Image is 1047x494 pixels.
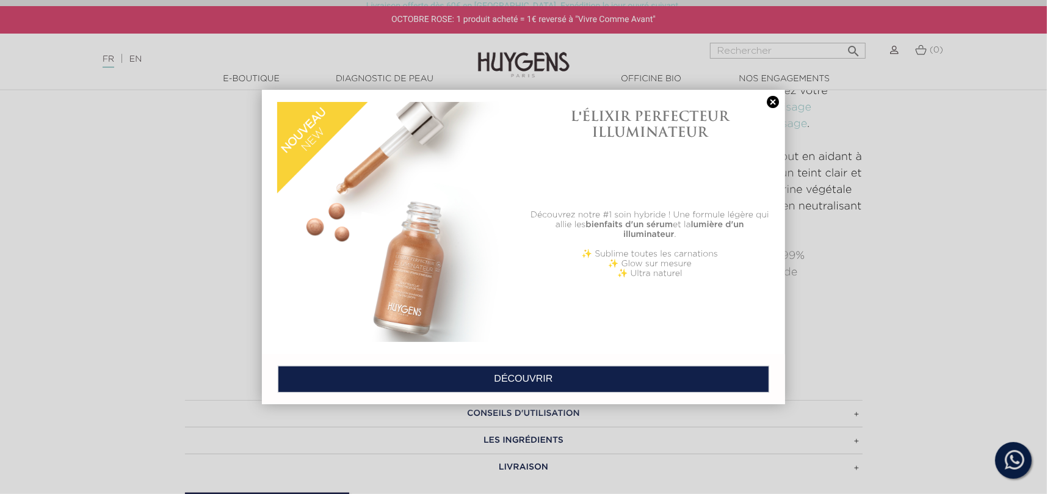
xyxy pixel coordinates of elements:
[623,220,744,239] b: lumière d'un illuminateur
[530,259,770,269] p: ✨ Glow sur mesure
[585,220,673,229] b: bienfaits d'un sérum
[530,108,770,140] h1: L'ÉLIXIR PERFECTEUR ILLUMINATEUR
[530,249,770,259] p: ✨ Sublime toutes les carnations
[278,366,770,393] a: DÉCOUVRIR
[530,269,770,278] p: ✨ Ultra naturel
[530,210,770,239] p: Découvrez notre #1 soin hybride ! Une formule légère qui allie les et la .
